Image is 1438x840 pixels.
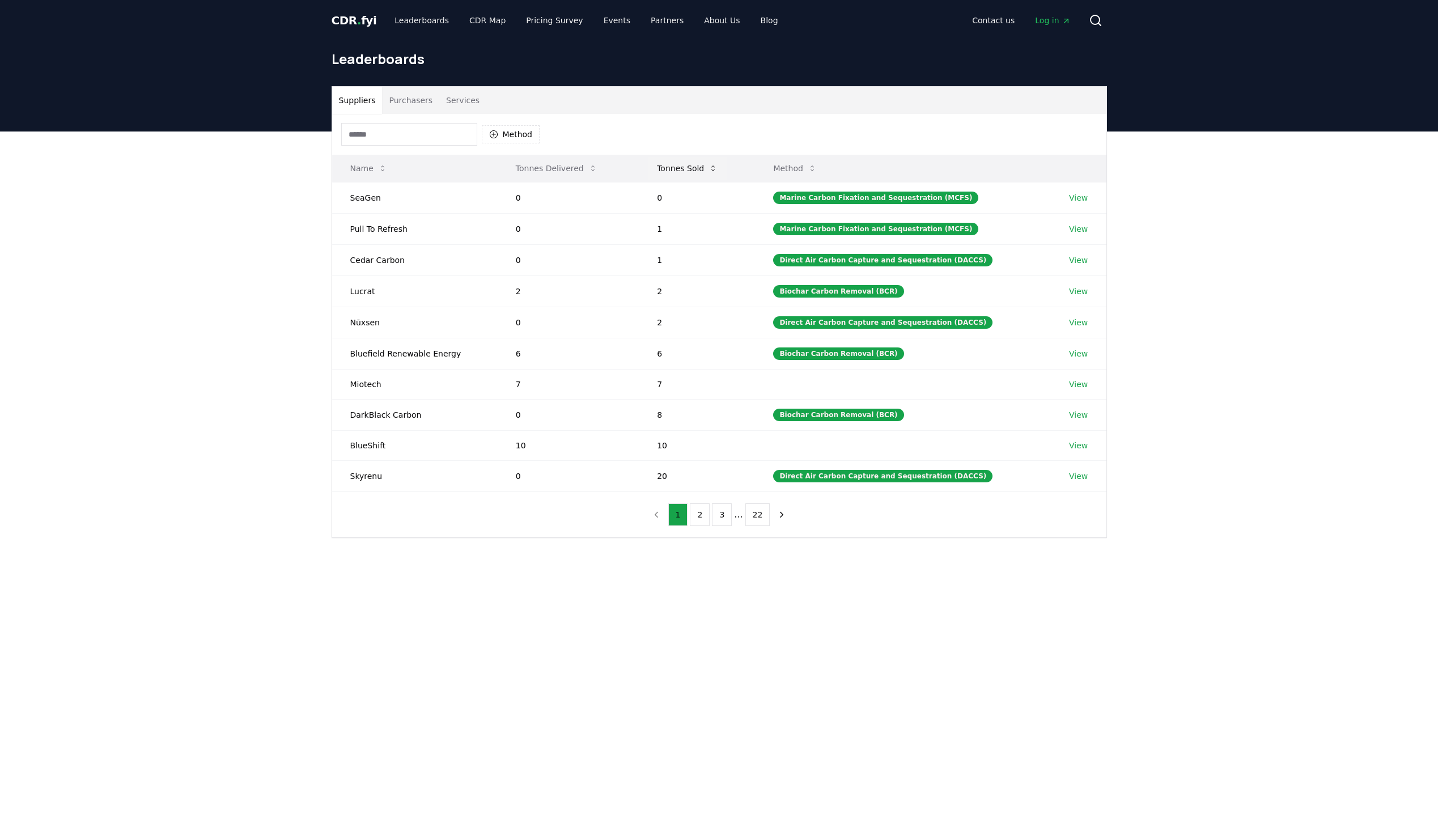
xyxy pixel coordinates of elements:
button: 1 [668,503,688,526]
td: 2 [498,275,639,307]
td: 10 [498,430,639,460]
td: 6 [639,338,755,369]
a: View [1069,223,1088,235]
button: Suppliers [332,87,383,114]
a: Leaderboards [385,10,458,31]
button: Tonnes Delivered [507,157,606,180]
a: Log in [1026,10,1079,31]
a: Blog [752,10,787,31]
td: 0 [498,244,639,275]
button: 2 [690,503,710,526]
td: 6 [498,338,639,369]
td: 0 [498,307,639,338]
button: Name [341,157,396,180]
button: Tonnes Sold [648,157,727,180]
td: 0 [498,213,639,244]
button: 22 [745,503,770,526]
td: SeaGen [332,182,498,213]
div: Marine Carbon Fixation and Sequestration (MCFS) [773,223,978,235]
td: 7 [639,369,755,399]
nav: Main [385,10,787,31]
td: 10 [639,430,755,460]
td: 8 [639,399,755,430]
div: Direct Air Carbon Capture and Sequestration (DACCS) [773,470,992,482]
td: 0 [498,182,639,213]
div: Biochar Carbon Removal (BCR) [773,347,903,360]
a: Contact us [963,10,1024,31]
a: Pricing Survey [517,10,592,31]
a: View [1069,409,1088,421]
a: View [1069,317,1088,328]
td: Bluefield Renewable Energy [332,338,498,369]
a: Partners [642,10,693,31]
div: Biochar Carbon Removal (BCR) [773,409,903,421]
td: 7 [498,369,639,399]
td: DarkBlack Carbon [332,399,498,430]
td: BlueShift [332,430,498,460]
li: ... [734,508,743,521]
td: Pull To Refresh [332,213,498,244]
div: Direct Air Carbon Capture and Sequestration (DACCS) [773,316,992,329]
span: CDR fyi [332,14,377,27]
td: 1 [639,244,755,275]
td: Miotech [332,369,498,399]
a: View [1069,192,1088,203]
td: Nūxsen [332,307,498,338]
button: 3 [712,503,732,526]
td: Lucrat [332,275,498,307]
a: About Us [695,10,749,31]
a: CDR Map [460,10,515,31]
div: Direct Air Carbon Capture and Sequestration (DACCS) [773,254,992,266]
td: 20 [639,460,755,491]
td: Skyrenu [332,460,498,491]
span: Log in [1035,15,1070,26]
td: 0 [639,182,755,213]
td: 2 [639,307,755,338]
div: Marine Carbon Fixation and Sequestration (MCFS) [773,192,978,204]
a: Events [595,10,639,31]
a: View [1069,470,1088,482]
nav: Main [963,10,1079,31]
div: Biochar Carbon Removal (BCR) [773,285,903,298]
a: View [1069,286,1088,297]
button: Method [482,125,540,143]
a: CDR.fyi [332,12,377,28]
td: 1 [639,213,755,244]
td: Cedar Carbon [332,244,498,275]
a: View [1069,440,1088,451]
td: 0 [498,399,639,430]
a: View [1069,348,1088,359]
td: 0 [498,460,639,491]
button: Purchasers [382,87,439,114]
span: . [357,14,361,27]
button: Services [439,87,486,114]
a: View [1069,254,1088,266]
button: Method [764,157,826,180]
button: next page [772,503,791,526]
td: 2 [639,275,755,307]
h1: Leaderboards [332,50,1107,68]
a: View [1069,379,1088,390]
